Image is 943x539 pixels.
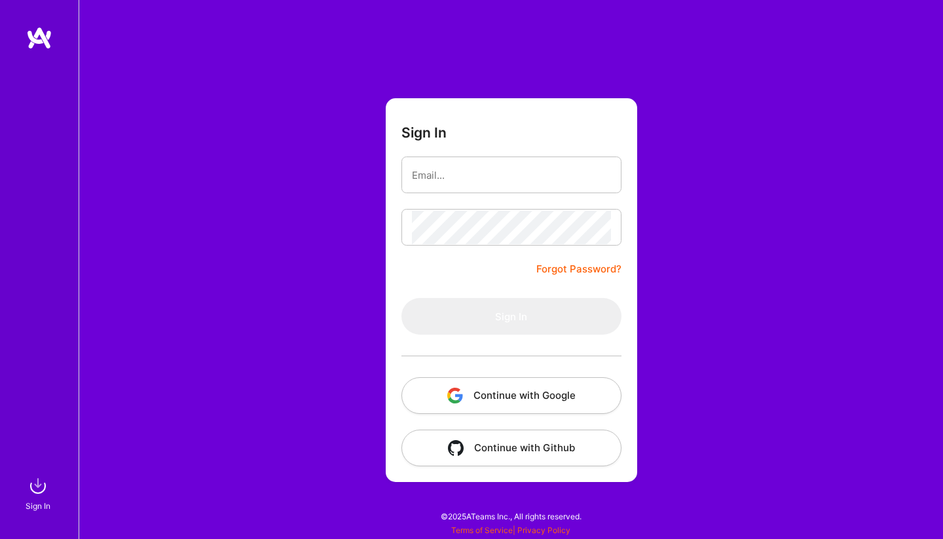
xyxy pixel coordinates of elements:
[79,500,943,532] div: © 2025 ATeams Inc., All rights reserved.
[517,525,570,535] a: Privacy Policy
[448,440,464,456] img: icon
[401,377,621,414] button: Continue with Google
[536,261,621,277] a: Forgot Password?
[401,124,447,141] h3: Sign In
[401,298,621,335] button: Sign In
[25,473,51,499] img: sign in
[412,158,611,192] input: Email...
[451,525,513,535] a: Terms of Service
[447,388,463,403] img: icon
[26,26,52,50] img: logo
[28,473,51,513] a: sign inSign In
[26,499,50,513] div: Sign In
[451,525,570,535] span: |
[401,430,621,466] button: Continue with Github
